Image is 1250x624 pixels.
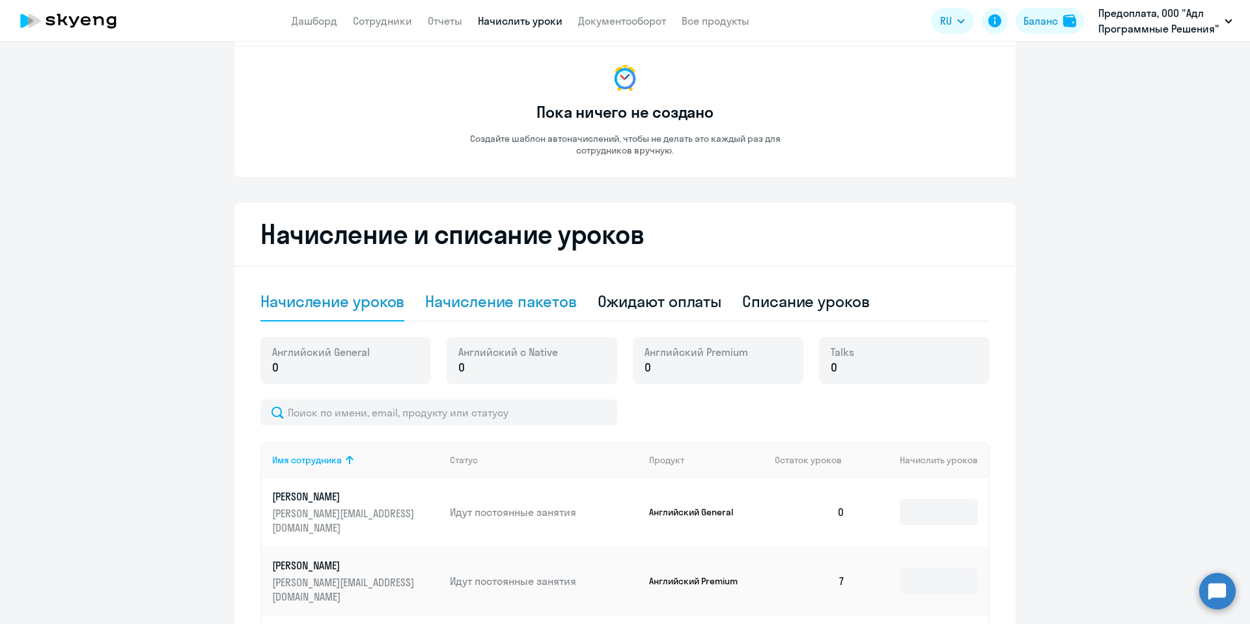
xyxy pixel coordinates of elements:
a: Дашборд [292,14,337,27]
a: Сотрудники [353,14,412,27]
p: Создайте шаблон автоначислений, чтобы не делать это каждый раз для сотрудников вручную. [443,133,807,156]
div: Начисление уроков [260,291,404,312]
span: 0 [458,359,465,376]
p: [PERSON_NAME] [272,489,418,504]
span: 0 [831,359,837,376]
img: balance [1063,14,1076,27]
div: Имя сотрудника [272,454,342,466]
span: RU [940,13,952,29]
span: Остаток уроков [775,454,842,466]
a: [PERSON_NAME][PERSON_NAME][EMAIL_ADDRESS][DOMAIN_NAME] [272,558,439,604]
div: Остаток уроков [775,454,855,466]
div: Имя сотрудника [272,454,439,466]
p: Английский Premium [649,575,747,587]
span: Английский General [272,345,370,359]
a: Документооборот [578,14,666,27]
span: Английский с Native [458,345,558,359]
div: Баланс [1023,13,1058,29]
p: Предоплата, ООО "Адл Программные Решения" [1098,5,1219,36]
button: Предоплата, ООО "Адл Программные Решения" [1092,5,1239,36]
a: Все продукты [682,14,749,27]
p: Английский General [649,506,747,518]
span: Английский Premium [645,345,748,359]
span: 0 [272,359,279,376]
p: [PERSON_NAME][EMAIL_ADDRESS][DOMAIN_NAME] [272,506,418,535]
td: 7 [764,547,855,616]
div: Статус [450,454,639,466]
div: Списание уроков [742,291,870,312]
p: [PERSON_NAME][EMAIL_ADDRESS][DOMAIN_NAME] [272,575,418,604]
div: Ожидают оплаты [598,291,722,312]
p: [PERSON_NAME] [272,558,418,573]
p: Идут постоянные занятия [450,574,639,588]
input: Поиск по имени, email, продукту или статусу [260,400,617,426]
td: 0 [764,478,855,547]
div: Продукт [649,454,684,466]
img: no-data [609,62,641,94]
p: Идут постоянные занятия [450,505,639,519]
div: Начисление пакетов [425,291,576,312]
span: Talks [831,345,854,359]
h3: Пока ничего не создано [536,102,714,122]
th: Начислить уроков [855,442,988,478]
a: Отчеты [428,14,462,27]
span: 0 [645,359,651,376]
div: Статус [450,454,478,466]
button: RU [931,8,974,34]
div: Продукт [649,454,765,466]
a: [PERSON_NAME][PERSON_NAME][EMAIL_ADDRESS][DOMAIN_NAME] [272,489,439,535]
a: Начислить уроки [478,14,562,27]
h2: Начисление и списание уроков [260,219,990,250]
button: Балансbalance [1016,8,1084,34]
